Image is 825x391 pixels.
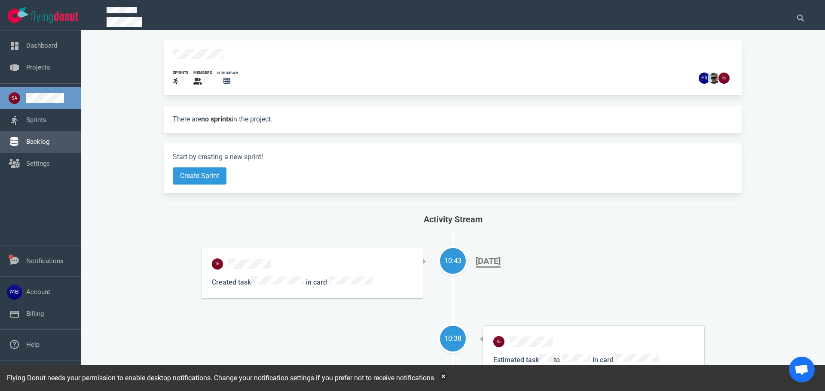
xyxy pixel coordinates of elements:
[440,333,466,344] div: 10:38
[212,276,412,288] p: Created task
[699,73,710,84] img: 26
[254,374,314,382] a: notification settings
[212,258,223,270] img: 26
[718,73,730,84] img: 26
[709,73,720,84] img: 26
[26,42,57,49] a: Dashboard
[476,256,501,268] div: [DATE]
[26,341,40,349] a: Help
[217,70,238,76] div: scrumban
[125,374,211,382] a: enable desktop notifications
[304,278,373,286] span: in card
[173,167,226,185] button: Create Sprint
[789,357,815,382] div: Open de chat
[7,374,211,382] span: Flying Donut needs your permission to
[26,64,50,71] a: Projects
[26,160,50,167] a: Settings
[31,11,78,23] img: Flying Donut text logo
[201,115,232,123] strong: no sprints
[173,114,733,124] p: There are in the project.
[26,116,46,124] a: Sprints
[193,70,212,87] a: members
[211,374,436,382] span: . Change your if you prefer not to receive notifications.
[424,214,483,224] span: Activity Stream
[193,70,212,76] div: members
[173,152,733,162] p: Start by creating a new sprint!
[493,336,504,347] img: 26
[26,310,44,318] a: Billing
[493,354,694,366] p: Estimated task to
[26,138,49,145] a: Backlog
[26,288,50,296] a: Account
[591,356,659,364] span: in card
[173,70,188,76] div: sprints
[26,257,64,265] a: Notifications
[440,256,466,266] div: 10:43
[173,70,188,87] a: sprints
